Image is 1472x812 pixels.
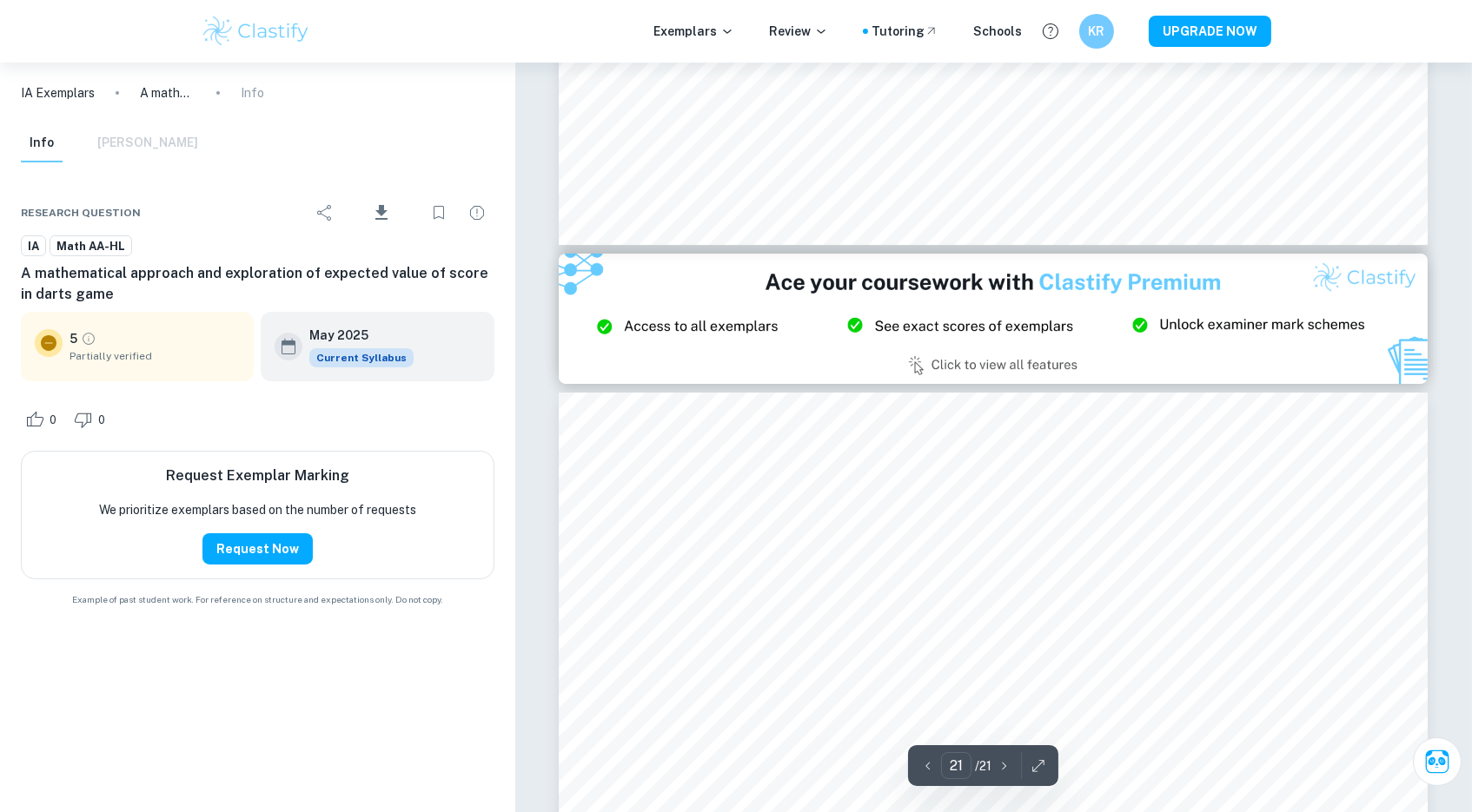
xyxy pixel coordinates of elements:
div: Share [308,195,342,230]
h6: Request Exemplar Marking [166,465,349,486]
div: This exemplar is based on the current syllabus. Feel free to refer to it for inspiration/ideas wh... [309,348,414,367]
a: Grade partially verified [81,331,96,347]
button: Info [21,124,63,162]
p: We prioritize exemplars based on the number of requests [99,500,416,519]
div: Bookmark [421,195,456,230]
h6: May 2025 [309,326,400,345]
div: Dislike [70,406,115,433]
button: Request Now [202,533,313,564]
span: Current Syllabus [309,348,414,367]
span: 0 [89,412,115,429]
span: Partially verified [70,348,240,364]
p: Review [769,22,828,41]
a: IA [21,235,46,257]
span: Math AA-HL [50,238,131,255]
p: Info [241,83,264,102]
span: 0 [40,412,66,429]
button: UPGRADE NOW [1149,16,1271,47]
span: Research question [21,205,141,221]
p: Exemplars [653,22,734,41]
div: Download [346,190,418,235]
p: A mathematical approach and exploration of expected value of score in darts game [140,83,196,102]
h6: A mathematical approach and exploration of expected value of score in darts game [21,263,494,305]
button: KR [1079,14,1114,49]
img: Ad [559,254,1428,384]
a: Tutoring [872,22,938,41]
button: Ask Clai [1413,737,1462,786]
button: Help and Feedback [1036,17,1065,46]
div: Like [21,406,66,433]
div: Report issue [460,195,494,230]
p: 5 [70,329,77,348]
a: Schools [973,22,1022,41]
a: Math AA-HL [50,235,132,257]
span: IA [22,238,45,255]
img: Clastify logo [201,14,311,49]
h6: KR [1087,22,1107,41]
a: IA Exemplars [21,83,95,102]
p: / 21 [975,756,991,776]
span: Example of past student work. For reference on structure and expectations only. Do not copy. [21,593,494,606]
